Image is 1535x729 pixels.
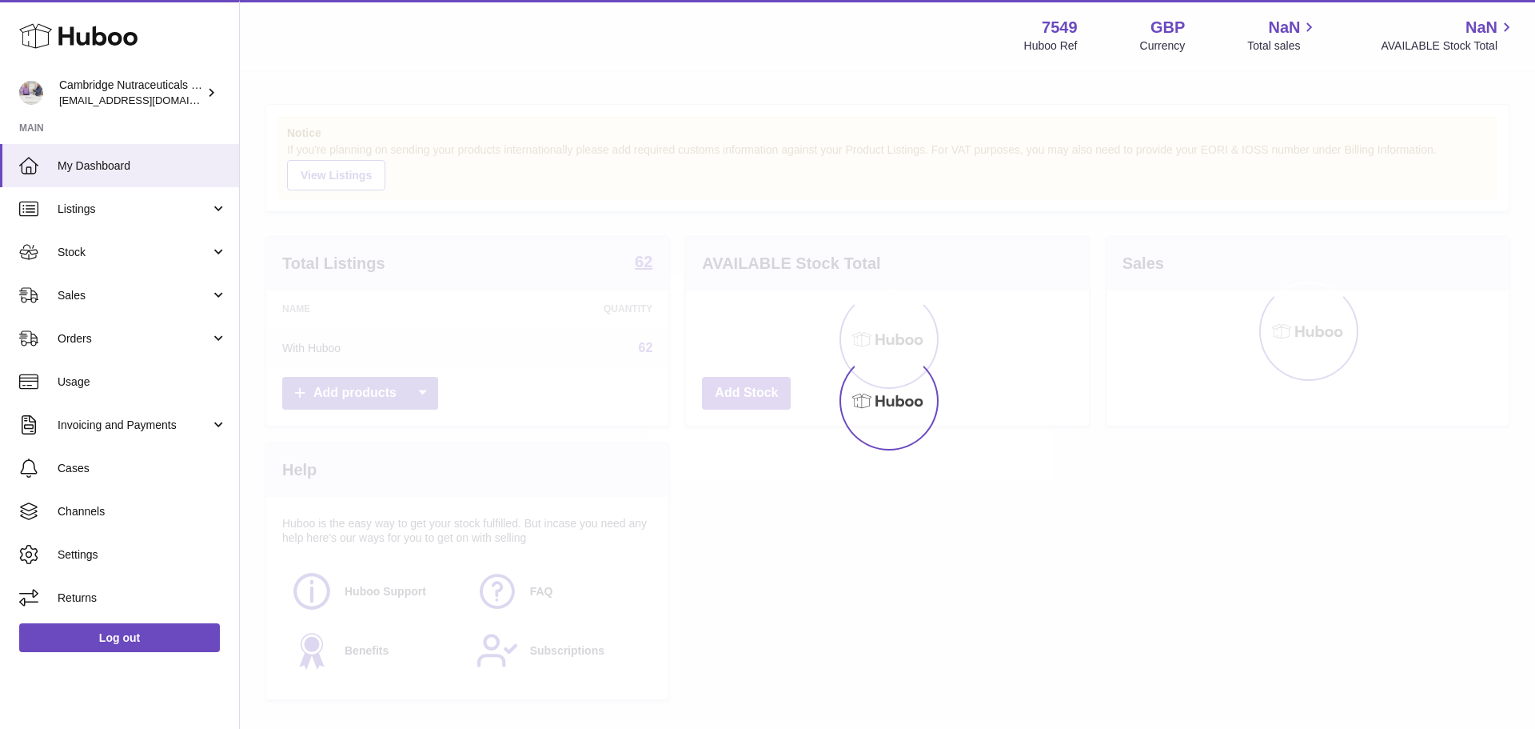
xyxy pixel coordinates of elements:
[19,623,220,652] a: Log out
[1268,17,1300,38] span: NaN
[58,331,210,346] span: Orders
[1140,38,1186,54] div: Currency
[58,202,210,217] span: Listings
[1150,17,1185,38] strong: GBP
[59,78,203,108] div: Cambridge Nutraceuticals Ltd
[58,418,210,433] span: Invoicing and Payments
[58,461,227,476] span: Cases
[58,547,227,563] span: Settings
[58,245,210,260] span: Stock
[1024,38,1078,54] div: Huboo Ref
[1247,17,1318,54] a: NaN Total sales
[1247,38,1318,54] span: Total sales
[59,94,235,106] span: [EMAIL_ADDRESS][DOMAIN_NAME]
[1465,17,1497,38] span: NaN
[58,158,227,174] span: My Dashboard
[19,81,43,105] img: internalAdmin-7549@internal.huboo.com
[1042,17,1078,38] strong: 7549
[58,504,227,519] span: Channels
[58,288,210,303] span: Sales
[58,375,227,390] span: Usage
[1381,17,1516,54] a: NaN AVAILABLE Stock Total
[1381,38,1516,54] span: AVAILABLE Stock Total
[58,591,227,606] span: Returns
